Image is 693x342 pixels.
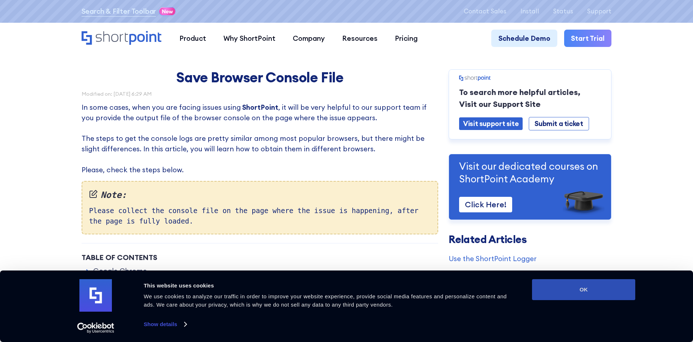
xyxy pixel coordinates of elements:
a: Submit a ticket [529,117,589,130]
button: OK [532,279,635,300]
h3: Related Articles [449,234,611,245]
a: Contact Sales [464,8,506,15]
p: In some cases, when you are facing issues using , it will be very helpful to our support team if ... [82,102,439,175]
a: Product [171,30,215,47]
div: Resources [342,33,378,44]
div: Please collect the console file on the page where the issue is happening, after the page is fully... [82,181,439,234]
a: Resources [334,30,386,47]
em: Note: [89,189,431,202]
a: Show details [144,319,186,330]
a: Install [520,8,539,15]
a: Schedule Demo [491,30,557,47]
a: Why ShortPoint [215,30,284,47]
a: Google Chrome [93,266,147,276]
p: To search more helpful articles, Visit our Support Site [459,86,601,110]
a: Start Trial [564,30,611,47]
div: Product [179,33,206,44]
a: Use the ShortPoint Logger [449,254,611,264]
a: Usercentrics Cookiebot - opens in a new window [64,322,127,333]
a: Visit support site [459,117,523,130]
div: Pricing [395,33,418,44]
div: Table of Contents [82,252,439,263]
a: Company [284,30,334,47]
div: Modified on: [DATE] 6:29 AM [82,91,439,96]
a: Click Here! [459,197,512,213]
a: Status [553,8,573,15]
a: Support [587,8,611,15]
a: Home [82,31,162,46]
div: Why ShortPoint [223,33,275,44]
p: Visit our dedicated courses on ShortPoint Academy [459,160,601,185]
div: This website uses cookies [144,281,516,290]
img: logo [79,279,112,312]
div: Company [293,33,325,44]
a: ShortPoint [242,103,278,112]
h1: Save Browser Console File [125,69,395,86]
a: Search & Filter Toolbar [82,6,156,17]
span: We use cookies to analyze our traffic in order to improve your website experience, provide social... [144,293,507,308]
a: Pricing [386,30,426,47]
